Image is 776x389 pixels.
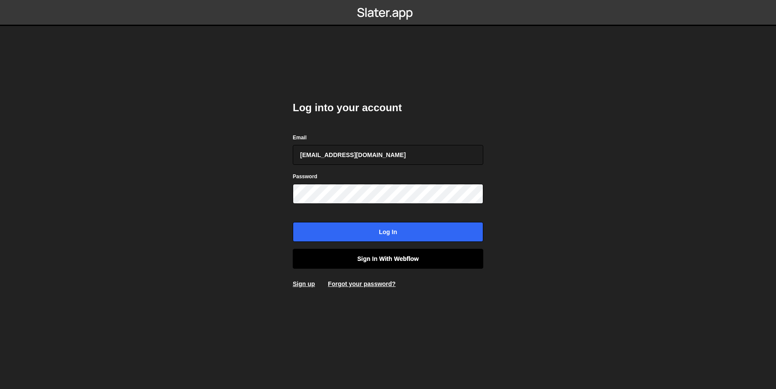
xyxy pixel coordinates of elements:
a: Forgot your password? [328,280,395,287]
input: Log in [293,222,483,242]
h2: Log into your account [293,101,483,115]
label: Password [293,172,317,181]
label: Email [293,133,307,142]
a: Sign up [293,280,315,287]
a: Sign in with Webflow [293,249,483,269]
